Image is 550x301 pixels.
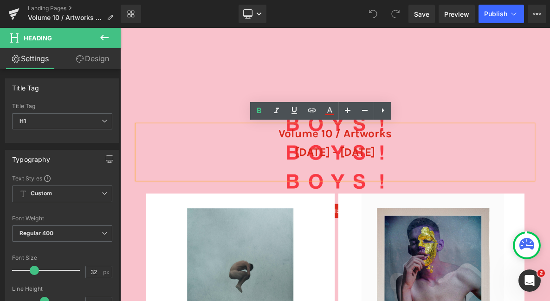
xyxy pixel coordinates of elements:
div: Font Size [12,255,112,261]
button: More [528,5,546,23]
div: Typography [12,150,50,163]
iframe: Intercom live chat [518,269,541,292]
div: Font Weight [12,215,112,222]
a: Landing Pages [28,5,121,12]
div: Title Tag [12,103,112,109]
a: Preview [439,5,475,23]
span: Publish [484,10,507,18]
div: Line Height [12,286,112,292]
button: Undo [364,5,382,23]
span: 2 [537,269,545,277]
a: Design [62,48,123,69]
strong: Volume 10 / Artworks [207,130,355,147]
span: [DATE] - [DATE] [228,154,333,171]
button: Publish [479,5,524,23]
img: BBB2_1.png [211,109,350,216]
button: Redo [386,5,405,23]
span: Heading [24,34,52,42]
b: Regular 400 [19,230,54,237]
b: Custom [31,190,52,198]
div: Text Styles [12,174,112,182]
a: New Library [121,5,141,23]
div: Title Tag [12,79,39,92]
span: Preview [444,9,469,19]
span: Save [414,9,429,19]
span: Volume 10 / Artworks Exhibition [28,14,103,21]
span: px [103,269,111,275]
b: H1 [19,117,26,124]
